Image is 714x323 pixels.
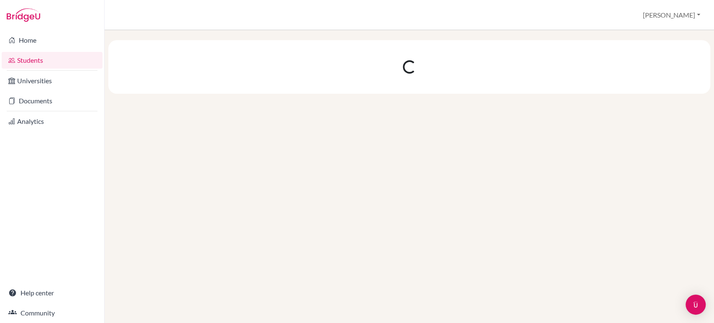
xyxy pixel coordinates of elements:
[2,305,102,321] a: Community
[686,295,706,315] div: Open Intercom Messenger
[639,7,704,23] button: [PERSON_NAME]
[2,92,102,109] a: Documents
[2,52,102,69] a: Students
[2,285,102,301] a: Help center
[2,72,102,89] a: Universities
[2,113,102,130] a: Analytics
[2,32,102,49] a: Home
[7,8,40,22] img: Bridge-U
